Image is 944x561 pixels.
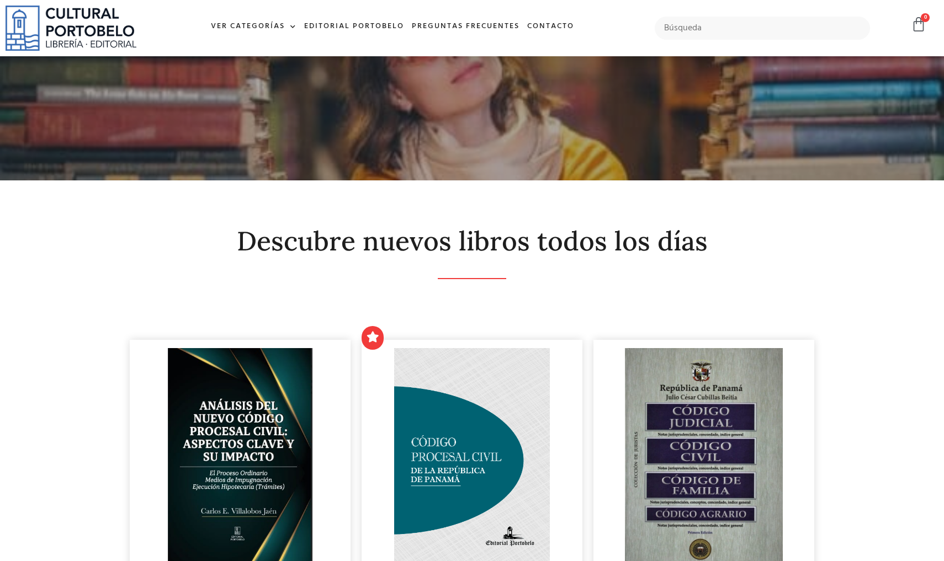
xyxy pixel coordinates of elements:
a: 0 [911,17,926,33]
a: Editorial Portobelo [300,15,408,39]
a: Contacto [523,15,578,39]
h2: Descubre nuevos libros todos los días [130,227,814,256]
input: Búsqueda [655,17,870,40]
a: Ver Categorías [207,15,300,39]
a: Preguntas frecuentes [408,15,523,39]
span: 0 [921,13,930,22]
